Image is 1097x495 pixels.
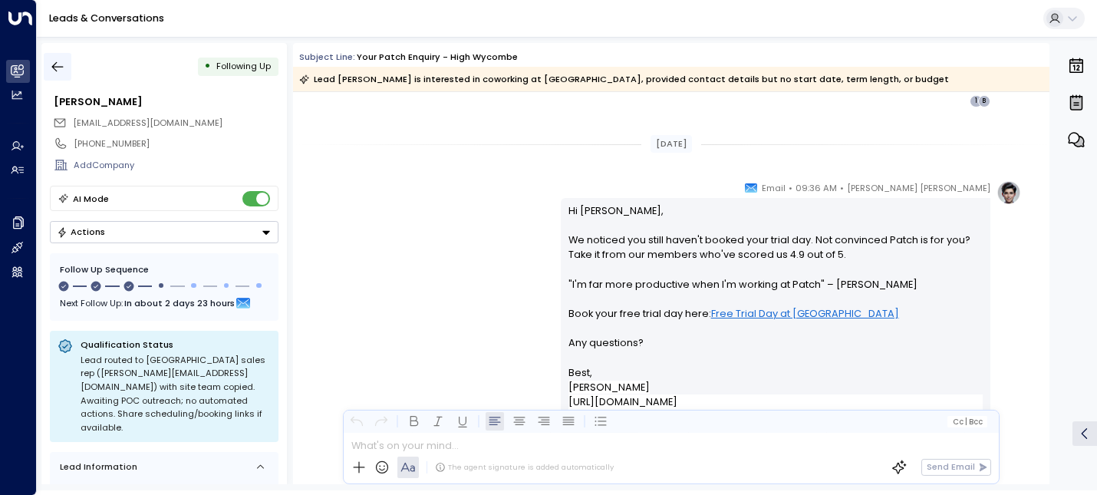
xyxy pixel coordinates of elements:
[60,263,268,276] div: Follow Up Sequence
[568,203,983,365] p: Hi [PERSON_NAME], We noticed you still haven't booked your trial day. Not convinced Patch is for ...
[840,180,844,196] span: •
[711,306,899,321] a: Free Trial Day at [GEOGRAPHIC_DATA]
[299,71,949,87] div: Lead [PERSON_NAME] is interested in coworking at [GEOGRAPHIC_DATA], provided contact details but ...
[997,180,1021,205] img: profile-logo.png
[55,460,137,474] div: Lead Information
[568,365,592,380] span: Best,
[796,180,837,196] span: 09:36 AM
[970,95,982,107] div: 1
[81,338,271,351] p: Qualification Status
[204,55,211,78] div: •
[568,394,677,409] a: [URL][DOMAIN_NAME]
[435,462,614,473] div: The agent signature is added automatically
[357,51,518,64] div: Your Patch enquiry - High Wycombe
[124,295,235,312] span: In about 2 days 23 hours
[54,94,278,109] div: [PERSON_NAME]
[651,135,692,153] div: [DATE]
[978,95,990,107] div: B
[81,354,271,435] div: Lead routed to [GEOGRAPHIC_DATA] sales rep ([PERSON_NAME][EMAIL_ADDRESS][DOMAIN_NAME]) with site ...
[372,412,390,431] button: Redo
[568,381,650,394] span: [PERSON_NAME]
[73,117,222,129] span: [EMAIL_ADDRESS][DOMAIN_NAME]
[73,191,109,206] div: AI Mode
[965,417,967,426] span: |
[50,221,278,243] button: Actions
[74,137,278,150] div: [PHONE_NUMBER]
[847,180,990,196] span: [PERSON_NAME] [PERSON_NAME]
[348,412,366,431] button: Undo
[57,226,105,237] div: Actions
[953,417,983,426] span: Cc Bcc
[216,60,271,72] span: Following Up
[50,221,278,243] div: Button group with a nested menu
[299,51,355,63] span: Subject Line:
[73,117,222,130] span: benaspinall@gmail.com
[762,180,786,196] span: Email
[60,295,268,312] div: Next Follow Up:
[49,12,164,25] a: Leads & Conversations
[74,159,278,172] div: AddCompany
[947,416,987,427] button: Cc|Bcc
[789,180,792,196] span: •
